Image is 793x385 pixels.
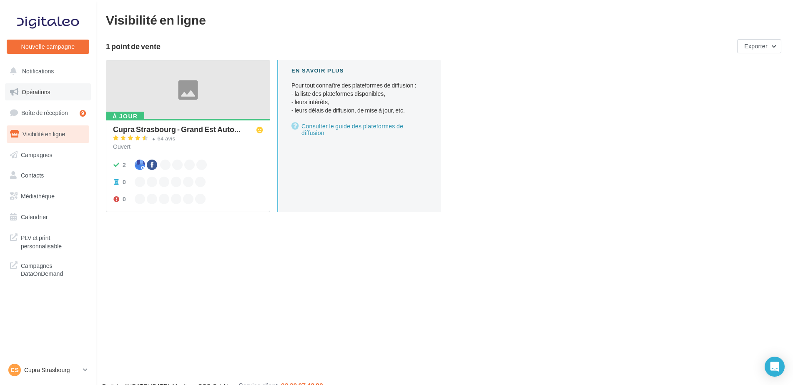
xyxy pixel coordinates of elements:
[291,67,428,75] div: En savoir plus
[22,88,50,95] span: Opérations
[123,161,126,169] div: 2
[5,125,91,143] a: Visibilité en ligne
[7,40,89,54] button: Nouvelle campagne
[7,362,89,378] a: CS Cupra Strasbourg
[21,213,48,220] span: Calendrier
[5,257,91,281] a: Campagnes DataOnDemand
[21,172,44,179] span: Contacts
[123,195,126,203] div: 0
[5,229,91,253] a: PLV et print personnalisable
[21,260,86,278] span: Campagnes DataOnDemand
[737,39,781,53] button: Exporter
[5,104,91,122] a: Boîte de réception9
[21,109,68,116] span: Boîte de réception
[765,357,785,377] div: Open Intercom Messenger
[291,106,428,115] li: - leurs délais de diffusion, de mise à jour, etc.
[22,67,54,75] span: Notifications
[291,121,428,138] a: Consulter le guide des plateformes de diffusion
[291,98,428,106] li: - leurs intérêts,
[123,178,126,186] div: 0
[106,42,734,50] div: 1 point de vente
[5,146,91,164] a: Campagnes
[21,151,53,158] span: Campagnes
[5,167,91,184] a: Contacts
[744,42,768,50] span: Exporter
[5,62,88,80] button: Notifications
[106,112,144,121] div: À jour
[291,81,428,115] p: Pour tout connaître des plateformes de diffusion :
[21,192,55,200] span: Médiathèque
[80,110,86,117] div: 9
[21,232,86,250] span: PLV et print personnalisable
[5,83,91,101] a: Opérations
[106,13,783,26] div: Visibilité en ligne
[113,143,130,150] span: Ouvert
[291,90,428,98] li: - la liste des plateformes disponibles,
[113,134,263,144] a: 64 avis
[24,366,80,374] p: Cupra Strasbourg
[158,136,176,141] div: 64 avis
[10,366,18,374] span: CS
[5,208,91,226] a: Calendrier
[113,125,241,133] span: Cupra Strasbourg - Grand Est Auto...
[23,130,65,137] span: Visibilité en ligne
[5,187,91,205] a: Médiathèque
